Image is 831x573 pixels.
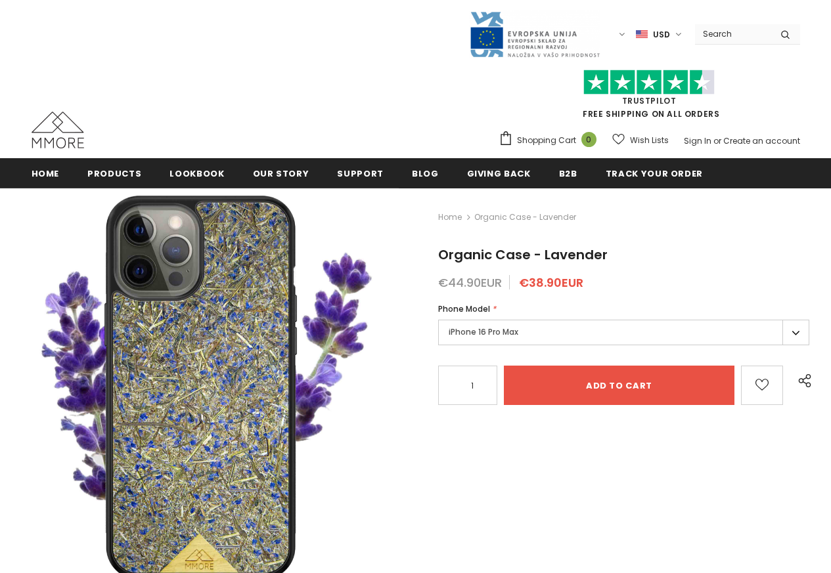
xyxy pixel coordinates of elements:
span: Our Story [253,167,309,180]
span: 0 [581,132,596,147]
span: Track your order [606,167,703,180]
a: Sign In [684,135,711,146]
span: Products [87,167,141,180]
a: Products [87,158,141,188]
a: Home [32,158,60,188]
span: Shopping Cart [517,134,576,147]
span: €38.90EUR [519,274,583,291]
span: €44.90EUR [438,274,502,291]
a: Create an account [723,135,800,146]
span: or [713,135,721,146]
a: Giving back [467,158,531,188]
a: Shopping Cart 0 [499,131,603,150]
span: FREE SHIPPING ON ALL ORDERS [499,75,800,119]
input: Search Site [695,24,771,43]
span: USD [653,28,670,41]
span: Giving back [467,167,531,180]
a: Wish Lists [612,129,669,152]
span: Blog [412,167,439,180]
span: support [337,167,384,180]
span: Wish Lists [630,134,669,147]
a: Track your order [606,158,703,188]
a: B2B [559,158,577,188]
a: Home [438,209,462,225]
label: iPhone 16 Pro Max [438,320,809,345]
a: Blog [412,158,439,188]
a: support [337,158,384,188]
span: B2B [559,167,577,180]
a: Our Story [253,158,309,188]
a: Trustpilot [622,95,677,106]
img: USD [636,29,648,40]
a: Lookbook [169,158,224,188]
span: Home [32,167,60,180]
span: Organic Case - Lavender [438,245,608,264]
img: MMORE Cases [32,112,84,148]
img: Trust Pilot Stars [583,70,715,95]
input: Add to cart [504,366,734,405]
span: Lookbook [169,167,224,180]
img: Javni Razpis [469,11,600,58]
a: Javni Razpis [469,28,600,39]
span: Phone Model [438,303,490,314]
span: Organic Case - Lavender [474,209,576,225]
